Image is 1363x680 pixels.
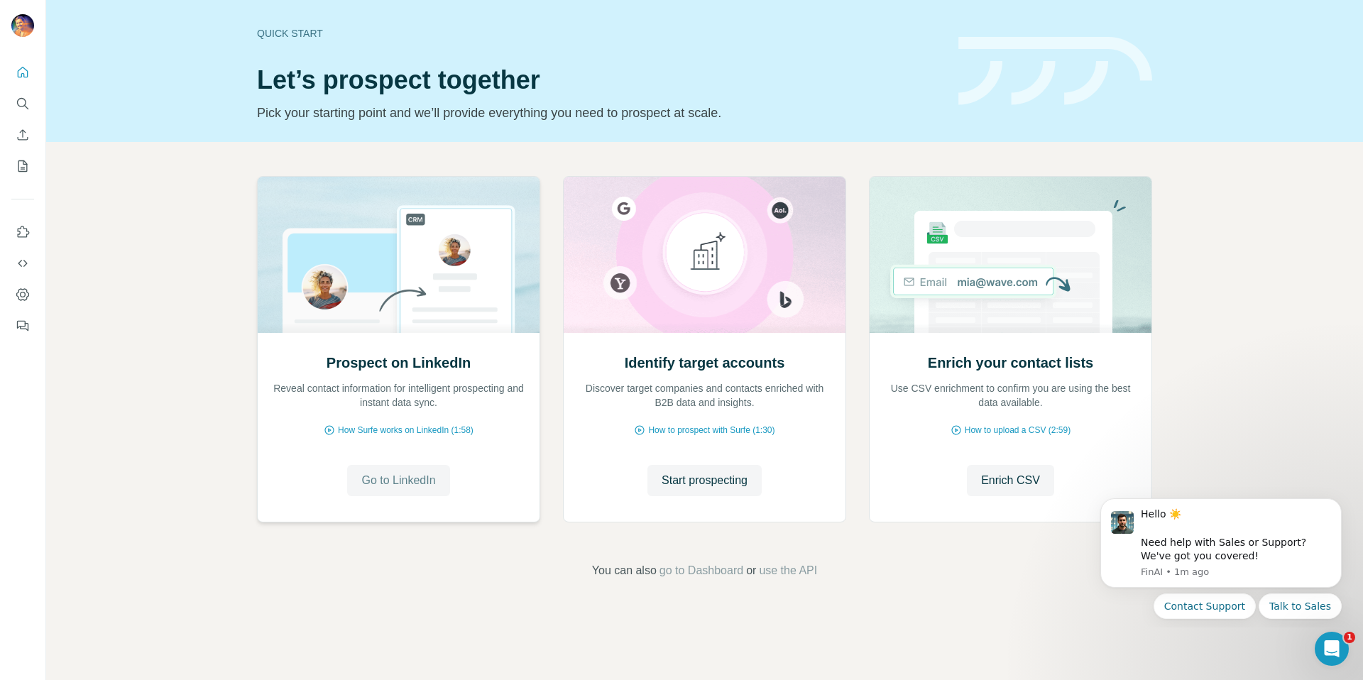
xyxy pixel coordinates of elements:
[958,37,1152,106] img: banner
[347,465,449,496] button: Go to LinkedIn
[1344,632,1355,643] span: 1
[11,282,34,307] button: Dashboard
[659,562,743,579] button: go to Dashboard
[869,177,1152,333] img: Enrich your contact lists
[625,353,785,373] h2: Identify target accounts
[272,381,525,410] p: Reveal contact information for intelligent prospecting and instant data sync.
[965,424,1071,437] span: How to upload a CSV (2:59)
[338,424,474,437] span: How Surfe works on LinkedIn (1:58)
[884,381,1137,410] p: Use CSV enrichment to confirm you are using the best data available.
[759,562,817,579] button: use the API
[928,353,1093,373] h2: Enrich your contact lists
[257,66,941,94] h1: Let’s prospect together
[257,26,941,40] div: Quick start
[11,14,34,37] img: Avatar
[257,103,941,123] p: Pick your starting point and we’ll provide everything you need to prospect at scale.
[1079,486,1363,627] iframe: Intercom notifications message
[563,177,846,333] img: Identify target accounts
[578,381,831,410] p: Discover target companies and contacts enriched with B2B data and insights.
[647,465,762,496] button: Start prospecting
[981,472,1040,489] span: Enrich CSV
[1315,632,1349,666] iframe: Intercom live chat
[327,353,471,373] h2: Prospect on LinkedIn
[11,91,34,116] button: Search
[967,465,1054,496] button: Enrich CSV
[648,424,774,437] span: How to prospect with Surfe (1:30)
[592,562,657,579] span: You can also
[11,153,34,179] button: My lists
[662,472,748,489] span: Start prospecting
[11,219,34,245] button: Use Surfe on LinkedIn
[257,177,540,333] img: Prospect on LinkedIn
[11,251,34,276] button: Use Surfe API
[361,472,435,489] span: Go to LinkedIn
[746,562,756,579] span: or
[11,60,34,85] button: Quick start
[11,122,34,148] button: Enrich CSV
[11,313,34,339] button: Feedback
